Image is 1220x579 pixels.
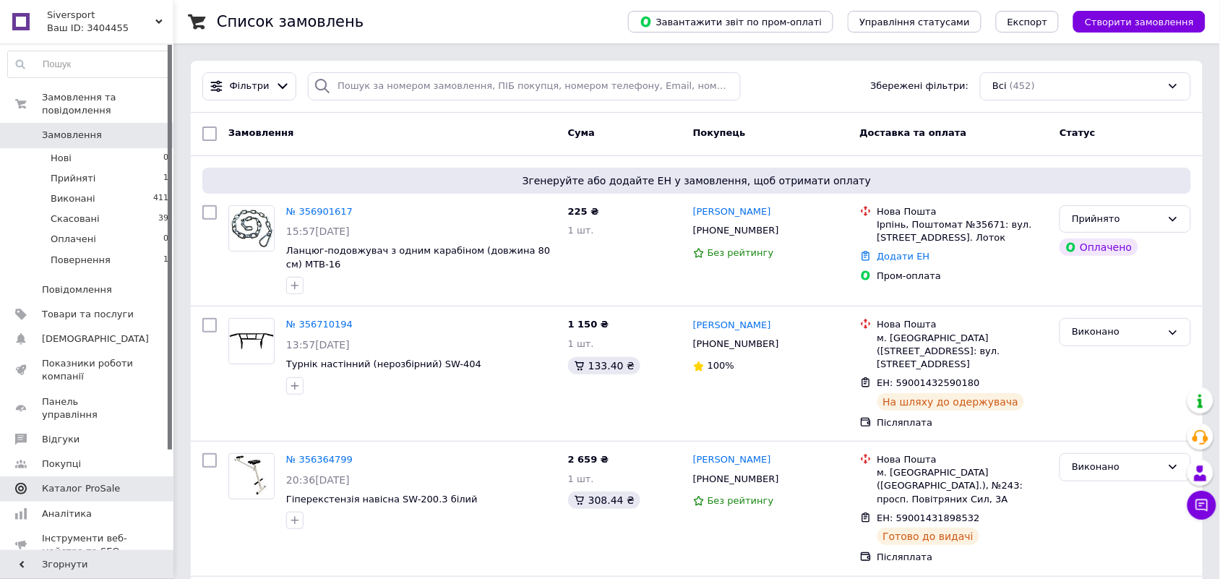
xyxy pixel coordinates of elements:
span: 1 шт. [568,338,594,349]
span: Управління статусами [859,17,970,27]
span: Відгуки [42,433,80,446]
div: Нова Пошта [877,205,1049,218]
span: 15:57[DATE] [286,226,350,237]
span: 13:57[DATE] [286,339,350,351]
div: Ірпінь, Поштомат №35671: вул. [STREET_ADDRESS]. Лоток [877,218,1049,244]
h1: Список замовлень [217,13,364,30]
div: Ваш ID: 3404455 [47,22,173,35]
a: Створити замовлення [1059,16,1206,27]
span: 0 [163,152,168,165]
span: ЕН: 59001432590180 [877,377,980,388]
a: Фото товару [228,453,275,499]
span: 1 150 ₴ [568,319,609,330]
button: Чат з покупцем [1187,491,1216,520]
span: 225 ₴ [568,206,599,217]
span: 1 шт. [568,225,594,236]
a: Ланцюг-подовжувач з одним карабіном (довжина 80 см) MTB-16 [286,245,550,270]
div: [PHONE_NUMBER] [690,221,782,240]
div: Оплачено [1060,239,1138,256]
div: Післяплата [877,416,1049,429]
button: Створити замовлення [1073,11,1206,33]
button: Управління статусами [848,11,981,33]
span: Оплачені [51,233,96,246]
a: № 356364799 [286,454,353,465]
div: м. [GEOGRAPHIC_DATA] ([GEOGRAPHIC_DATA].), №243: просп. Повітряних Сил, 3А [877,466,1049,506]
span: Покупці [42,458,81,471]
a: [PERSON_NAME] [693,319,771,333]
input: Пошук [8,51,169,77]
span: 100% [708,360,734,371]
span: [DEMOGRAPHIC_DATA] [42,333,149,346]
span: Статус [1060,127,1096,138]
a: Турнік настінний (нерозбірний) SW-404 [286,359,481,369]
div: Готово до видачі [877,528,980,545]
img: Фото товару [229,206,274,251]
span: Доставка та оплата [860,127,967,138]
a: Гіперекстензія навісна SW-200.3 білий [286,494,478,505]
span: Всі [992,80,1007,93]
div: Пром-оплата [877,270,1049,283]
span: Замовлення [228,127,293,138]
span: Показники роботи компанії [42,357,134,383]
div: Виконано [1072,325,1161,340]
div: м. [GEOGRAPHIC_DATA] ([STREET_ADDRESS]: вул. [STREET_ADDRESS] [877,332,1049,372]
span: Замовлення [42,129,102,142]
a: [PERSON_NAME] [693,453,771,467]
span: Повідомлення [42,283,112,296]
div: Нова Пошта [877,453,1049,466]
div: Нова Пошта [877,318,1049,331]
span: Інструменти веб-майстра та SEO [42,532,134,558]
span: Каталог ProSale [42,482,120,495]
a: [PERSON_NAME] [693,205,771,219]
span: Замовлення та повідомлення [42,91,173,117]
span: Фільтри [230,80,270,93]
span: Siversport [47,9,155,22]
img: Фото товару [229,455,274,498]
span: Експорт [1008,17,1048,27]
span: 0 [163,233,168,246]
span: Cума [568,127,595,138]
div: [PHONE_NUMBER] [690,470,782,489]
span: 2 659 ₴ [568,454,609,465]
a: № 356710194 [286,319,353,330]
a: Фото товару [228,205,275,252]
span: Створити замовлення [1085,17,1194,27]
span: Збережені фільтри: [871,80,969,93]
img: Фото товару [229,329,274,355]
span: Товари та послуги [42,308,134,321]
input: Пошук за номером замовлення, ПІБ покупця, номером телефону, Email, номером накладної [308,72,741,100]
span: (452) [1010,80,1035,91]
span: Аналітика [42,507,92,520]
span: 1 [163,172,168,185]
span: Покупець [693,127,746,138]
div: Прийнято [1072,212,1161,227]
span: 39 [158,213,168,226]
a: № 356901617 [286,206,353,217]
div: [PHONE_NUMBER] [690,335,782,353]
span: Виконані [51,192,95,205]
div: 308.44 ₴ [568,492,640,509]
span: Повернення [51,254,111,267]
span: 20:36[DATE] [286,474,350,486]
span: Прийняті [51,172,95,185]
span: 411 [153,192,168,205]
span: Без рейтингу [708,247,774,258]
button: Експорт [996,11,1060,33]
a: Фото товару [228,318,275,364]
span: Згенеруйте або додайте ЕН у замовлення, щоб отримати оплату [208,173,1185,188]
div: Післяплата [877,551,1049,564]
span: ЕН: 59001431898532 [877,512,980,523]
span: Нові [51,152,72,165]
span: 1 [163,254,168,267]
span: Панель управління [42,395,134,421]
span: Завантажити звіт по пром-оплаті [640,15,822,28]
button: Завантажити звіт по пром-оплаті [628,11,833,33]
div: 133.40 ₴ [568,357,640,374]
span: 1 шт. [568,473,594,484]
a: Додати ЕН [877,251,930,262]
span: Без рейтингу [708,495,774,506]
div: Виконано [1072,460,1161,475]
